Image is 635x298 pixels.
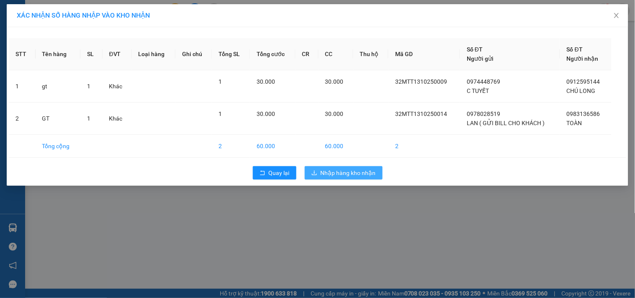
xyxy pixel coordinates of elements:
[395,110,447,117] span: 32MTT1310250014
[260,170,265,177] span: rollback
[257,78,275,85] span: 30.000
[467,120,545,126] span: LAN ( GỬI BILL CHO KHÁCH )
[36,70,80,103] td: gt
[388,135,460,158] td: 2
[219,78,222,85] span: 1
[175,38,212,70] th: Ghi chú
[353,38,388,70] th: Thu hộ
[212,38,250,70] th: Tổng SL
[212,135,250,158] td: 2
[388,38,460,70] th: Mã GD
[567,46,583,53] span: Số ĐT
[103,38,132,70] th: ĐVT
[613,12,620,19] span: close
[567,120,582,126] span: TOÀN
[567,55,599,62] span: Người nhận
[36,103,80,135] td: GT
[296,38,319,70] th: CR
[305,166,383,180] button: downloadNhập hàng kho nhận
[103,103,132,135] td: Khác
[9,70,36,103] td: 1
[103,70,132,103] td: Khác
[253,166,296,180] button: rollbackQuay lại
[467,46,483,53] span: Số ĐT
[467,110,500,117] span: 0978028519
[467,78,500,85] span: 0974448769
[319,135,353,158] td: 60.000
[567,78,600,85] span: 0912595144
[567,87,596,94] span: CHÚ LONG
[17,11,150,19] span: XÁC NHẬN SỐ HÀNG NHẬP VÀO KHO NHẬN
[467,55,494,62] span: Người gửi
[395,78,447,85] span: 32MTT1310250009
[319,38,353,70] th: CC
[325,78,344,85] span: 30.000
[325,110,344,117] span: 30.000
[87,83,90,90] span: 1
[257,110,275,117] span: 30.000
[36,38,80,70] th: Tên hàng
[269,168,290,177] span: Quay lại
[605,4,628,28] button: Close
[219,110,222,117] span: 1
[311,170,317,177] span: download
[36,135,80,158] td: Tổng cộng
[9,38,36,70] th: STT
[132,38,175,70] th: Loại hàng
[321,168,376,177] span: Nhập hàng kho nhận
[567,110,600,117] span: 0983136586
[250,38,295,70] th: Tổng cước
[87,115,90,122] span: 1
[250,135,295,158] td: 60.000
[80,38,103,70] th: SL
[467,87,489,94] span: C TUYẾT
[9,103,36,135] td: 2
